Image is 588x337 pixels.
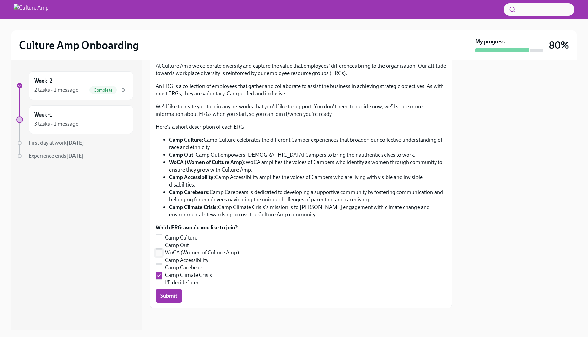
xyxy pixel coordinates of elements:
span: Camp Climate Crisis [165,271,212,279]
strong: WoCA (Women of Culture Amp): [169,159,246,165]
h6: Week -1 [34,111,52,119]
strong: Camp Climate Crisis: [169,204,218,210]
strong: Camp Carebears: [169,189,210,195]
li: Camp Carebears is dedicated to developing a supportive community by fostering communication and b... [169,189,446,203]
h6: Week -2 [34,77,52,85]
strong: My progress [475,38,505,46]
span: Complete [89,88,117,93]
li: : Camp Out empowers [DEMOGRAPHIC_DATA] Campers to bring their authentic selves to work. [169,151,446,159]
li: WoCA amplifies the voices of Campers who identify as women through community to ensure they grow ... [169,159,446,174]
h3: 80% [549,39,569,51]
span: Camp Carebears [165,264,204,271]
label: Which ERGs would you like to join? [156,224,244,231]
strong: [DATE] [66,153,84,159]
strong: Camp Out [169,152,193,158]
span: First day at work [29,140,84,146]
li: Camp Accessibility amplifies the voices of Campers who are living with visible and invisible disa... [169,174,446,189]
p: Here's a short description of each ERG [156,123,446,131]
span: Camp Out [165,242,189,249]
h2: Culture Amp Onboarding [19,38,139,52]
span: Camp Culture [165,234,197,242]
span: Camp Accessibility [165,256,208,264]
p: An ERG is a collection of employees that gather and collaborate to assist the business in achievi... [156,83,446,97]
strong: Camp Accessibility: [169,174,215,180]
li: Camp Culture celebrates the different Camper experiences that broaden our collective understandin... [169,136,446,151]
span: Experience ends [29,153,84,159]
p: We'd like to invite you to join any networks that you'd like to support. You don't need to decide... [156,103,446,118]
a: Week -22 tasks • 1 messageComplete [16,71,133,100]
span: I'll decide later [165,279,199,286]
strong: [DATE] [67,140,84,146]
a: First day at work[DATE] [16,139,133,147]
span: Submit [160,292,177,299]
span: WoCA (Women of Culture Amp) [165,249,239,256]
div: 3 tasks • 1 message [34,120,78,128]
a: Week -13 tasks • 1 message [16,105,133,134]
strong: Camp Culture: [169,137,203,143]
div: 2 tasks • 1 message [34,86,78,94]
p: At Culture Amp we celebrate diversity and capture the value that employees' differences bring to ... [156,62,446,77]
img: Culture Amp [14,4,49,15]
button: Submit [156,289,182,303]
li: Camp Climate Crisis's mission is to [PERSON_NAME] engagement with climate change and environmenta... [169,203,446,218]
